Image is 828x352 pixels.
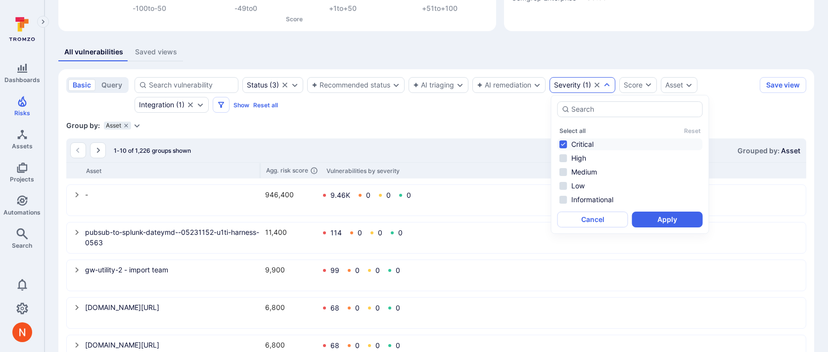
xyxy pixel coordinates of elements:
[247,81,268,89] div: Status
[10,176,34,183] span: Projects
[554,81,581,89] div: Severity
[358,229,362,237] div: 0
[265,264,315,275] div: 9,900
[281,81,289,89] button: Clear selection
[67,223,805,253] div: pubsub-to-splunk-dateymd--05231152-u1ti-harness-056311,400114000
[40,18,46,26] i: Expand navigation menu
[781,146,800,155] span: Asset
[312,81,390,89] button: Recommended status
[557,101,703,227] div: autocomplete options
[213,97,230,113] button: Filters
[375,266,380,274] div: 0
[396,342,400,350] div: 0
[619,77,657,93] button: Score
[557,212,628,227] button: Cancel
[85,227,259,248] a: pubsub-to-splunk-dateymd--05231152-u1ti-harness-0563
[665,81,683,89] button: Asset
[67,261,805,290] div: gw-utility-2 - import team9,90099000
[114,147,191,154] span: 1-10 of 1,226 groups shown
[392,81,400,89] button: Expand dropdown
[12,242,32,249] span: Search
[737,146,781,155] span: Grouped by:
[12,322,32,342] img: ACg8ocIprwjrgDQnDsNSk9Ghn5p5-B8DpAKWoJ5Gi9syOE4K59tr4Q=s96-c
[139,101,174,109] div: Integration
[684,127,701,134] button: Reset
[233,101,249,109] button: Show
[265,302,315,312] div: 6,800
[265,227,315,237] div: 11,400
[557,166,703,178] li: Medium
[330,266,339,274] div: 99
[196,101,204,109] button: Expand dropdown
[67,298,805,328] div: [DOMAIN_NAME][URL]6,80068000
[139,101,184,109] div: ( 1 )
[391,3,488,13] div: +51 to +100
[101,3,198,13] div: -100 to -50
[3,209,41,216] span: Automations
[104,122,131,130] div: Asset
[378,229,382,237] div: 0
[330,342,339,350] div: 68
[456,81,464,89] button: Expand dropdown
[326,167,400,175] div: Vulnerabilities by severity
[624,80,643,90] div: Score
[593,81,601,89] button: Clear selection
[66,121,100,131] span: Group by:
[265,189,315,200] div: 946,400
[139,101,184,109] button: Integration(1)
[58,43,814,61] div: assets tabs
[198,3,295,13] div: -49 to 0
[557,180,703,192] li: Low
[67,185,805,215] div: -946,4009.46K000
[294,3,391,13] div: +1 to +50
[265,340,315,350] div: 6,800
[68,79,95,91] button: basic
[12,142,33,150] span: Assets
[247,81,279,89] button: Status(3)
[355,266,360,274] div: 0
[396,266,400,274] div: 0
[266,167,278,175] abbr: Aggregated
[85,264,259,275] a: gw-utility-2 - import team
[266,167,321,175] div: risk score
[253,101,278,109] button: Reset all
[477,81,531,89] button: AI remediation
[85,340,259,350] a: [DOMAIN_NAME][URL]
[291,81,299,89] button: Expand dropdown
[386,191,391,199] div: 0
[330,304,339,312] div: 68
[104,122,141,130] div: grouping parameters
[12,322,32,342] div: Neeren Patki
[413,81,454,89] button: AI triaging
[557,152,703,164] li: High
[603,81,611,89] button: Expand dropdown
[37,16,49,28] button: Expand navigation menu
[407,191,411,199] div: 0
[106,123,121,129] span: Asset
[97,79,127,91] button: query
[355,342,360,350] div: 0
[557,194,703,206] li: Informational
[149,80,234,90] input: Search vulnerability
[4,76,40,84] span: Dashboards
[310,167,318,175] svg: Aggregate of individual risk scores of all the vulnerabilities within a group
[330,191,350,199] div: 9.46K
[355,304,360,312] div: 0
[70,142,86,158] button: Go to the previous page
[398,229,403,237] div: 0
[554,81,591,89] button: Severity(1)
[375,342,380,350] div: 0
[85,302,259,312] a: [DOMAIN_NAME][URL]
[554,81,591,89] div: ( 1 )
[85,189,259,200] div: -
[632,212,703,227] button: Apply
[330,229,342,237] div: 114
[760,77,806,93] button: Save view
[247,81,279,89] div: ( 3 )
[557,138,703,150] li: Critical
[64,47,123,57] div: All vulnerabilities
[86,167,260,175] div: Asset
